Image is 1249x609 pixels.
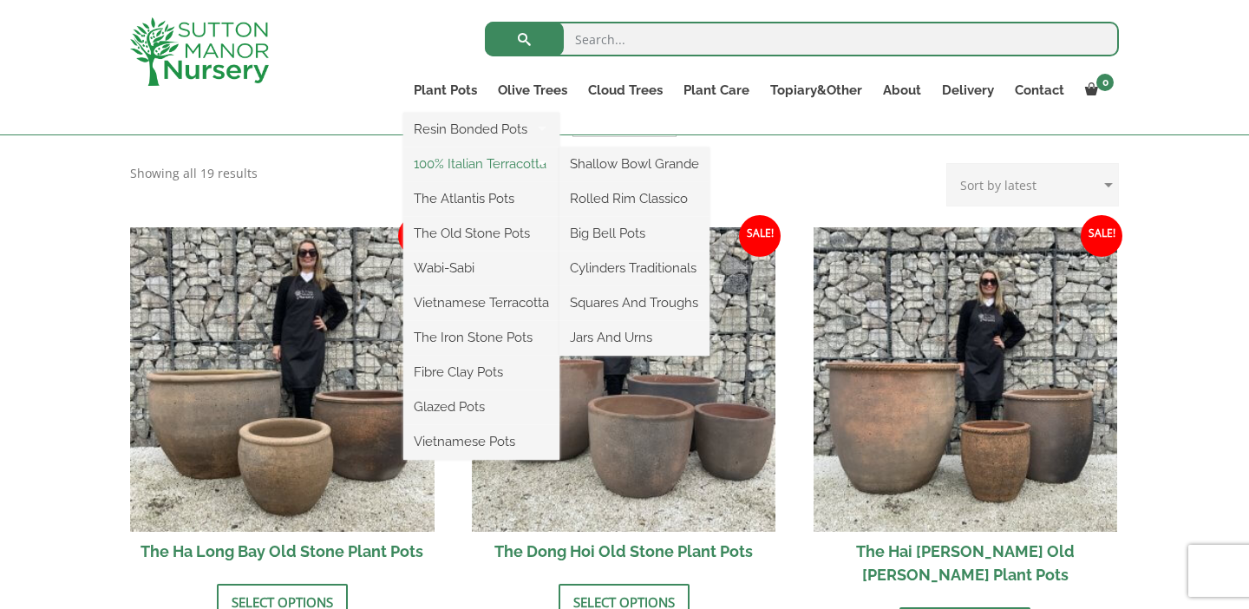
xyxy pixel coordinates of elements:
[398,215,440,257] span: Sale!
[559,290,710,316] a: Squares And Troughs
[559,151,710,177] a: Shallow Bowl Grande
[932,78,1004,102] a: Delivery
[559,220,710,246] a: Big Bell Pots
[559,255,710,281] a: Cylinders Traditionals
[814,227,1118,532] img: The Hai Phong Old Stone Plant Pots
[472,227,776,532] img: The Dong Hoi Old Stone Plant Pots
[1004,78,1075,102] a: Contact
[403,220,559,246] a: The Old Stone Pots
[403,78,487,102] a: Plant Pots
[403,186,559,212] a: The Atlantis Pots
[739,215,781,257] span: Sale!
[485,22,1119,56] input: Search...
[578,78,673,102] a: Cloud Trees
[472,227,776,571] a: Sale! The Dong Hoi Old Stone Plant Pots
[403,324,559,350] a: The Iron Stone Pots
[130,532,435,571] h2: The Ha Long Bay Old Stone Plant Pots
[403,255,559,281] a: Wabi-Sabi
[946,163,1119,206] select: Shop order
[403,290,559,316] a: Vietnamese Terracotta
[403,359,559,385] a: Fibre Clay Pots
[403,116,559,142] a: Resin Bonded Pots
[814,532,1118,594] h2: The Hai [PERSON_NAME] Old [PERSON_NAME] Plant Pots
[403,151,559,177] a: 100% Italian Terracotta
[403,429,559,455] a: Vietnamese Pots
[559,186,710,212] a: Rolled Rim Classico
[814,227,1118,594] a: Sale! The Hai [PERSON_NAME] Old [PERSON_NAME] Plant Pots
[472,532,776,571] h2: The Dong Hoi Old Stone Plant Pots
[130,163,258,184] p: Showing all 19 results
[760,78,873,102] a: Topiary&Other
[1096,74,1114,91] span: 0
[1075,78,1119,102] a: 0
[487,78,578,102] a: Olive Trees
[673,78,760,102] a: Plant Care
[130,227,435,532] img: The Ha Long Bay Old Stone Plant Pots
[130,17,269,86] img: logo
[1081,215,1122,257] span: Sale!
[873,78,932,102] a: About
[130,227,435,571] a: Sale! The Ha Long Bay Old Stone Plant Pots
[559,324,710,350] a: Jars And Urns
[403,394,559,420] a: Glazed Pots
